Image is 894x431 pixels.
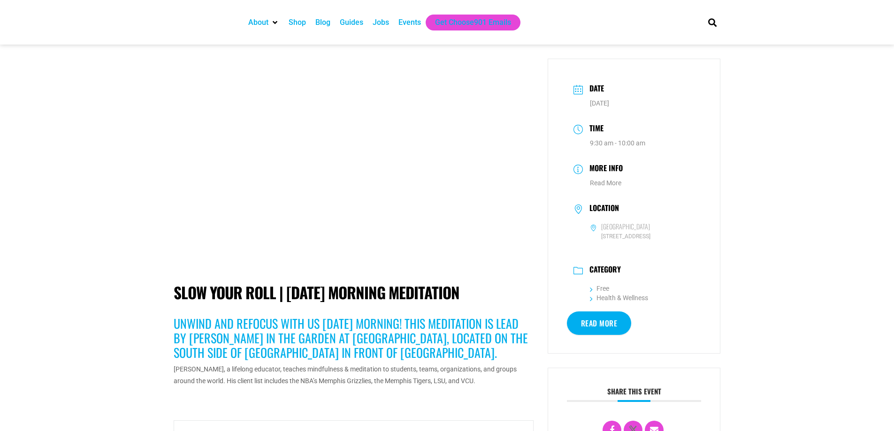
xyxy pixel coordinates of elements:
a: Get Choose901 Emails [435,17,511,28]
h3: Unwind and refocus with us [DATE] morning! This meditation is lead by [PERSON_NAME] in the Garden... [174,316,534,360]
h3: More Info [585,162,623,176]
a: Health & Wellness [590,294,648,302]
h3: Share this event [567,387,702,402]
span: [STREET_ADDRESS] [590,232,695,241]
p: [PERSON_NAME], a lifelong educator, teaches mindfulness & meditation to students, teams, organiza... [174,363,534,387]
a: Events [398,17,421,28]
h3: Time [585,122,604,136]
a: Jobs [373,17,389,28]
a: Shop [289,17,306,28]
a: Read More [567,311,632,335]
a: About [248,17,268,28]
nav: Main nav [244,15,692,30]
a: Guides [340,17,363,28]
h6: [GEOGRAPHIC_DATA] [601,222,650,231]
div: About [244,15,284,30]
h3: Category [585,265,621,276]
h3: Date [585,83,604,96]
abbr: 9:30 am - 10:00 am [590,139,645,147]
a: Free [590,285,609,292]
h1: Slow Your Roll | [DATE] Morning Meditation [174,283,534,302]
span: [DATE] [590,99,609,107]
a: Blog [315,17,330,28]
h3: Location [585,204,619,215]
a: Read More [590,179,621,187]
div: Search [704,15,720,30]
